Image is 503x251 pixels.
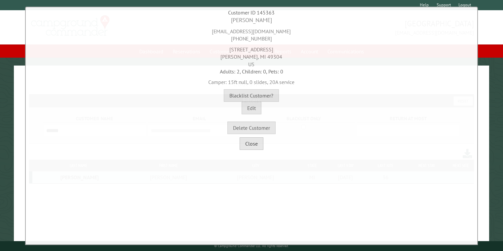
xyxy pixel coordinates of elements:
div: Camper: 15ft null, 0 slides, 20A service [27,75,476,86]
button: Close [240,137,263,150]
button: Edit [242,102,261,114]
small: © Campground Commander LLC. All rights reserved. [214,244,289,248]
button: Blacklist Customer? [224,89,279,102]
button: Delete Customer [227,122,276,134]
div: Adults: 2, Children: 0, Pets: 0 [27,68,476,75]
div: [PERSON_NAME] [27,16,476,24]
div: [EMAIL_ADDRESS][DOMAIN_NAME] [PHONE_NUMBER] [27,24,476,42]
div: Customer ID 145363 [27,9,476,16]
div: [STREET_ADDRESS] [PERSON_NAME], MI 49304 US [27,42,476,68]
